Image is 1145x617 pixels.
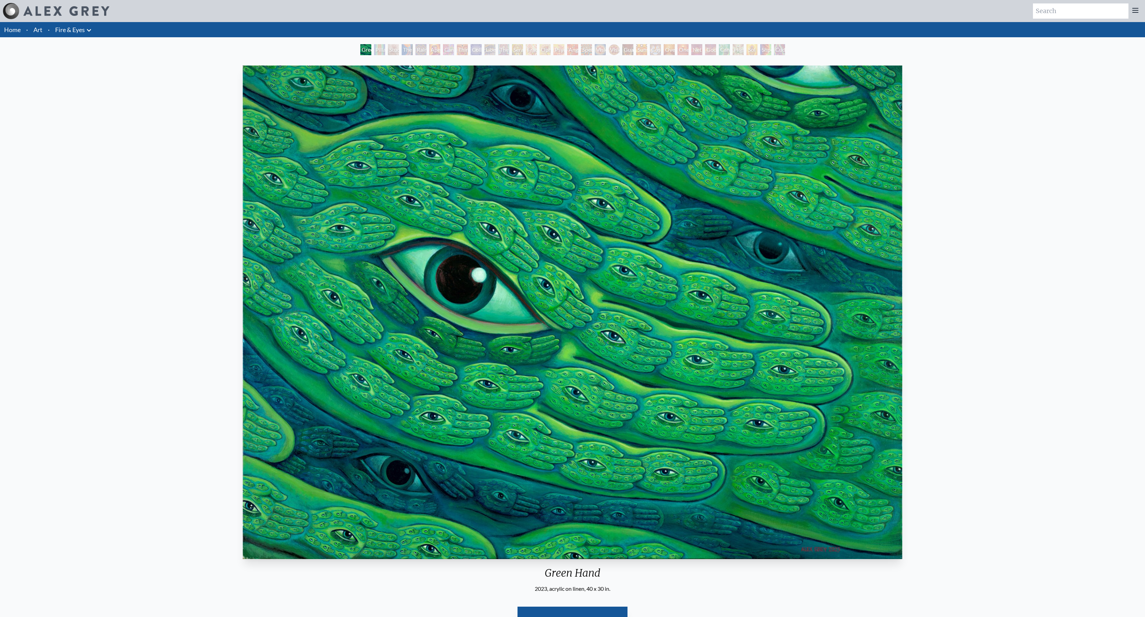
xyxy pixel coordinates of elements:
div: The Seer [498,44,509,55]
a: Art [33,25,42,34]
li: · [45,22,52,37]
a: Fire & Eyes [55,25,85,34]
div: Cosmic Elf [650,44,661,55]
div: Liberation Through Seeing [484,44,495,55]
div: Guardian of Infinite Vision [622,44,633,55]
div: Higher Vision [733,44,744,55]
div: Vision Crystal [595,44,606,55]
div: Net of Being [691,44,702,55]
div: Oversoul [664,44,675,55]
div: Collective Vision [471,44,482,55]
div: Shpongled [760,44,771,55]
div: The Torch [402,44,413,55]
div: Seraphic Transport Docking on the Third Eye [512,44,523,55]
div: Sunyata [636,44,647,55]
div: Psychomicrograph of a Fractal Paisley Cherub Feather Tip [553,44,564,55]
div: Rainbow Eye Ripple [415,44,426,55]
div: Aperture [429,44,440,55]
div: Fractal Eyes [526,44,537,55]
input: Search [1033,3,1128,19]
a: Home [4,26,21,33]
div: Pillar of Awareness [374,44,385,55]
div: One [677,44,689,55]
div: Green Hand [240,567,905,585]
div: Sol Invictus [746,44,757,55]
li: · [23,22,31,37]
div: Vision Crystal Tondo [609,44,620,55]
div: Ophanic Eyelash [540,44,551,55]
div: Third Eye Tears of Joy [457,44,468,55]
div: Spectral Lotus [581,44,592,55]
div: Study for the Great Turn [388,44,399,55]
div: 2023, acrylic on linen, 40 x 30 in. [240,585,905,593]
div: Cannafist [719,44,730,55]
div: Green Hand [360,44,371,55]
div: Cuddle [774,44,785,55]
div: Godself [705,44,716,55]
img: Green-Hand-2023-Alex-Grey-watermarked.jpg [243,66,902,559]
div: Cannabis Sutra [443,44,454,55]
div: Angel Skin [567,44,578,55]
